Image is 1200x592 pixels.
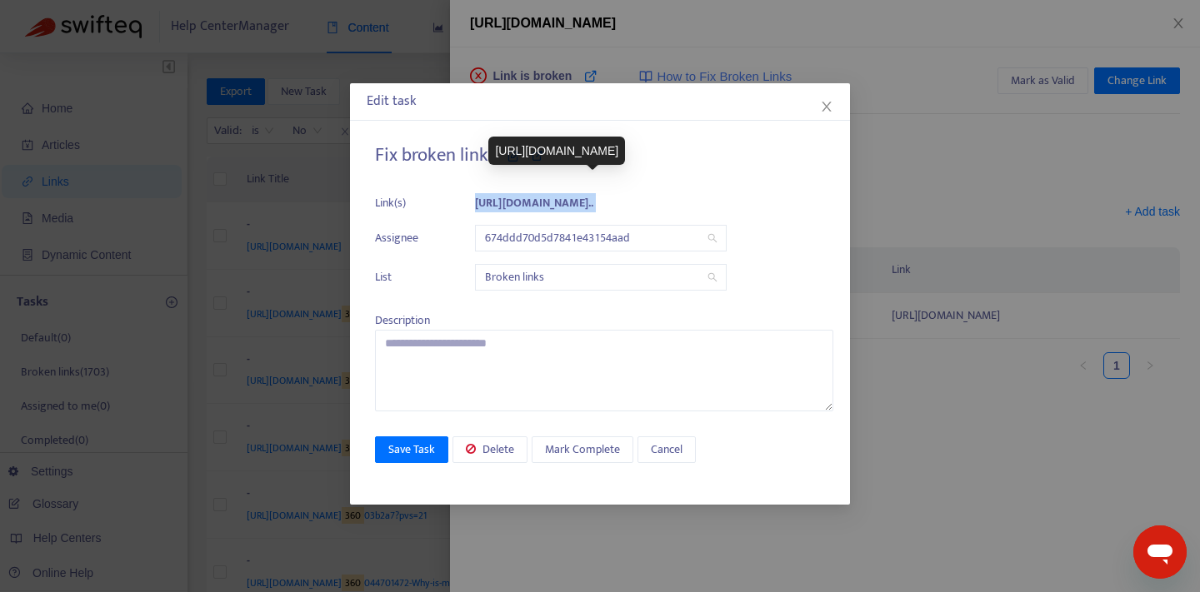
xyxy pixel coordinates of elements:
[452,436,527,463] button: Delete
[1133,525,1187,579] iframe: Button to launch messaging window
[367,92,833,112] div: Edit task
[475,193,593,212] b: [URL][DOMAIN_NAME]..
[817,97,836,116] button: Close
[637,436,696,463] button: Cancel
[375,229,433,247] span: Assignee
[375,194,433,212] span: Link(s)
[375,144,833,167] h4: Fix broken link
[488,137,625,165] div: [URL][DOMAIN_NAME]
[375,311,430,330] span: Description
[388,440,435,459] span: Save Task
[485,265,717,290] span: Broken links
[820,100,833,113] span: close
[651,440,682,459] span: Cancel
[532,436,633,463] button: Mark Complete
[707,233,717,243] span: search
[375,268,433,286] span: List
[485,226,717,251] span: 674ddd70d5d7841e43154aad
[375,436,448,463] button: Save Task
[707,272,717,282] span: search
[482,440,514,459] span: Delete
[545,440,620,459] span: Mark Complete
